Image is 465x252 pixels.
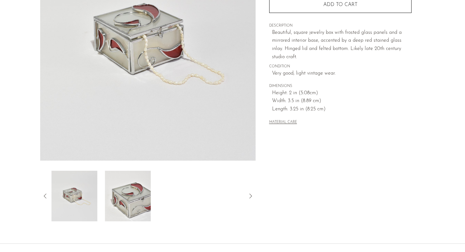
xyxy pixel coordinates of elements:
span: DIMENSIONS [269,83,412,89]
span: Add to cart [323,2,357,8]
span: DESCRIPTION [269,23,412,29]
span: CONDITION [269,64,412,70]
img: Frosted Glass Jewelry Box [52,171,97,221]
img: Frosted Glass Jewelry Box [105,171,151,221]
span: Very good; light vintage wear. [272,70,412,78]
span: Length: 3.25 in (8.25 cm) [272,105,412,114]
span: Width: 3.5 in (8.89 cm) [272,97,412,105]
p: Beautiful, square jewelry box with frosted glass panels and a mirrored interior base, accented by... [272,29,412,61]
span: Height: 2 in (5.08cm) [272,89,412,97]
button: MATERIAL CARE [269,120,297,125]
